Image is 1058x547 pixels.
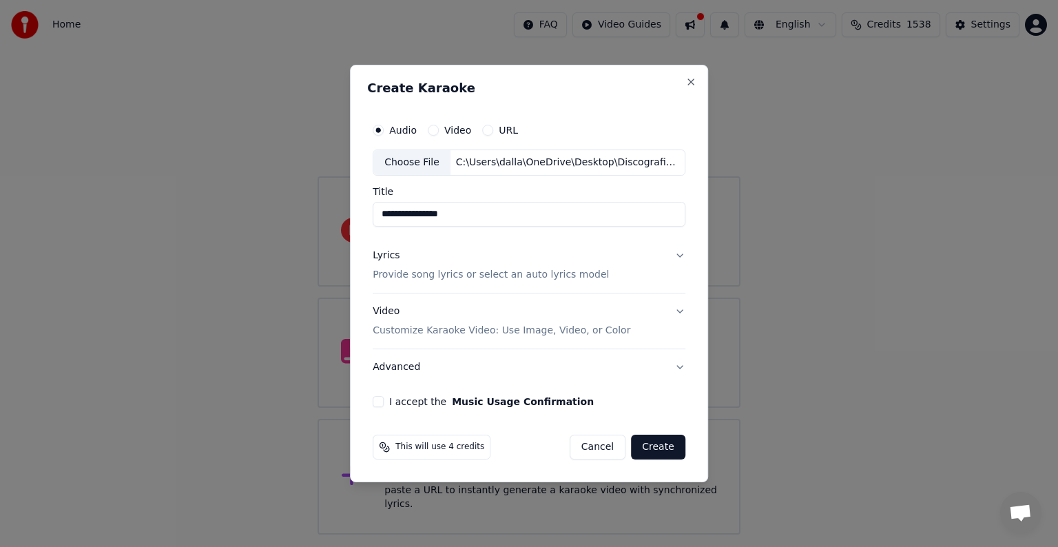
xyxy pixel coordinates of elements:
[450,156,685,169] div: C:\Users\dalla\OneDrive\Desktop\Discografia - [PERSON_NAME]\[PERSON_NAME] De Honor\04 - [PERSON_N...
[373,238,685,293] button: LyricsProvide song lyrics or select an auto lyrics model
[373,150,450,175] div: Choose File
[367,82,691,94] h2: Create Karaoke
[452,397,594,406] button: I accept the
[373,268,609,282] p: Provide song lyrics or select an auto lyrics model
[373,293,685,349] button: VideoCustomize Karaoke Video: Use Image, Video, or Color
[373,349,685,385] button: Advanced
[373,324,630,338] p: Customize Karaoke Video: Use Image, Video, or Color
[631,435,685,460] button: Create
[373,249,400,262] div: Lyrics
[570,435,625,460] button: Cancel
[499,125,518,135] label: URL
[389,125,417,135] label: Audio
[444,125,471,135] label: Video
[395,442,484,453] span: This will use 4 credits
[389,397,594,406] label: I accept the
[373,305,630,338] div: Video
[373,187,685,196] label: Title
